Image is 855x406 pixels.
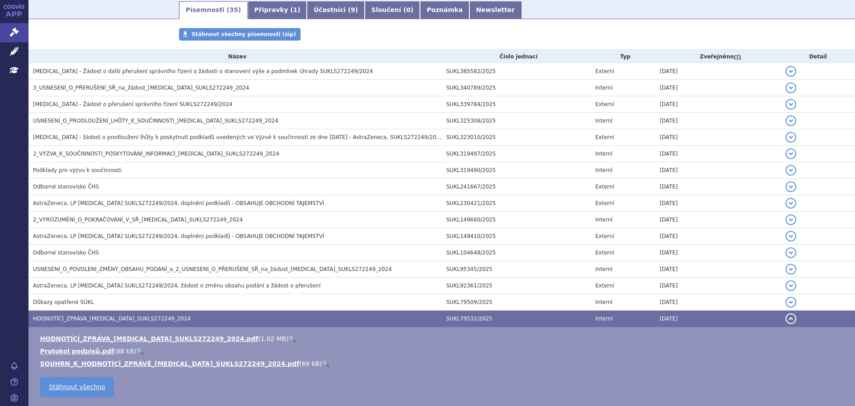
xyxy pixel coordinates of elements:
[33,299,94,305] span: Důkazy opatřené SÚKL
[191,31,296,37] span: Stáhnout všechny písemnosti (zip)
[40,347,846,356] li: ( )
[655,278,781,294] td: [DATE]
[179,1,248,19] a: Písemnosti (35)
[786,264,796,275] button: detail
[595,68,614,74] span: Externí
[786,148,796,159] button: detail
[442,162,591,179] td: SUKL319490/2025
[655,80,781,96] td: [DATE]
[33,68,373,74] span: Ultomiris - Žádost o další přerušení správního řízení o žádosti o stanovení výše a podmínek úhrad...
[40,335,258,342] a: HODNOTÍCÍ_ZPRÁVA_[MEDICAL_DATA]_SUKLS272249_2024.pdf
[786,66,796,77] button: detail
[33,101,232,107] span: Ultomiris - Žádost o přerušení správního řízení SUKLS272249/2024
[595,85,613,91] span: Interní
[33,233,324,239] span: AstraZeneca, LP Ultomiris SUKLS272249/2024, doplnění podkladů - OBSAHUJE OBCHODNÍ TAJEMSTVÍ
[655,212,781,228] td: [DATE]
[786,99,796,110] button: detail
[781,50,855,63] th: Detail
[786,297,796,308] button: detail
[229,6,238,13] span: 35
[595,217,613,223] span: Interní
[40,334,846,343] li: ( )
[322,360,330,367] a: 🔍
[40,377,114,397] a: Stáhnout všechno
[365,1,420,19] a: Sloučení (0)
[442,195,591,212] td: SUKL230421/2025
[33,283,321,289] span: AstraZeneca, LP Ultomiris SUKLS272249/2024, žádost o změnu obsahu podání a žádost o přerušení
[442,212,591,228] td: SUKL149660/2025
[786,82,796,93] button: detail
[33,184,99,190] span: Odborné stanovisko ČHS
[786,214,796,225] button: detail
[442,179,591,195] td: SUKL241667/2025
[595,151,613,157] span: Interní
[786,231,796,242] button: detail
[734,54,741,60] abbr: (?)
[786,280,796,291] button: detail
[442,63,591,80] td: SUKL385582/2025
[116,348,134,355] span: 88 kB
[595,233,614,239] span: Externí
[655,311,781,327] td: [DATE]
[469,1,521,19] a: Newsletter
[28,50,442,63] th: Název
[179,28,301,41] a: Stáhnout všechny písemnosti (zip)
[33,217,243,223] span: 2_VYROZUMĚNÍ_O_POKRAČOVÁNÍ_V_SŘ_ULTOMIRIS_SUKLS272249_2024
[786,165,796,176] button: detail
[33,134,443,140] span: Ultomiris - žádost o prodloužení lhůty k poskytnutí podkladů uvedených ve Výzvě k součinnosti ze ...
[33,250,99,256] span: Odborné stanovisko ČHS
[442,261,591,278] td: SUKL95345/2025
[40,348,114,355] a: Protokol podpisů.pdf
[261,335,286,342] span: 1.02 MB
[655,261,781,278] td: [DATE]
[595,134,614,140] span: Externí
[420,1,469,19] a: Poznámka
[595,316,613,322] span: Interní
[655,113,781,129] td: [DATE]
[442,311,591,327] td: SUKL79532/2025
[442,129,591,146] td: SUKL323010/2025
[442,245,591,261] td: SUKL104648/2025
[595,299,613,305] span: Interní
[351,6,355,13] span: 9
[595,184,614,190] span: Externí
[786,115,796,126] button: detail
[655,63,781,80] td: [DATE]
[595,283,614,289] span: Externí
[248,1,307,19] a: Přípravky (1)
[442,294,591,311] td: SUKL79509/2025
[595,200,614,206] span: Externí
[33,266,392,272] span: USNESENÍ_O_POVOLENÍ_ZMĚNY_OBSAHU_PODÁNÍ_a_2_USNESENÍ_O_PŘERUŠENÍ_SŘ_na_žádost_ULTOMIRIS_SUKLS2722...
[442,113,591,129] td: SUKL325308/2025
[595,266,613,272] span: Interní
[442,96,591,113] td: SUKL339784/2025
[40,360,299,367] a: SOUHRN_K_HODNOTÍCÍ_ZPRÁVĚ_[MEDICAL_DATA]_SUKLS272249_2024.pdf
[655,294,781,311] td: [DATE]
[655,50,781,63] th: Zveřejněno
[33,167,122,173] span: Podklady pro výzvu k součinnosti
[786,247,796,258] button: detail
[655,228,781,245] td: [DATE]
[293,6,297,13] span: 1
[595,250,614,256] span: Externí
[442,50,591,63] th: Číslo jednací
[786,198,796,209] button: detail
[655,162,781,179] td: [DATE]
[307,1,364,19] a: Účastníci (9)
[655,146,781,162] td: [DATE]
[655,129,781,146] td: [DATE]
[33,200,324,206] span: AstraZeneca, LP Ultomiris SUKLS272249/2024, doplnění podkladů - OBSAHUJE OBCHODNÍ TAJEMSTVÍ
[301,360,319,367] span: 69 kB
[33,316,191,322] span: HODNOTÍCÍ_ZPRÁVA_ULTOMIRIS_SUKLS272249_2024
[655,195,781,212] td: [DATE]
[786,313,796,324] button: detail
[442,80,591,96] td: SUKL340789/2025
[33,151,279,157] span: 2_VÝZVA_K_SOUČINNOSTI_POSKYTOVÁNÍ_INFORMACÍ_ULTOMIRIS_SUKLS272249_2024
[595,118,613,124] span: Interní
[33,118,278,124] span: USNESENÍ_O_PRODLOUŽENÍ_LHŮTY_K_SOUČINNOSTI_ULTOMIRIS_SUKLS272249_2024
[595,167,613,173] span: Interní
[40,359,846,368] li: ( )
[442,146,591,162] td: SUKL319497/2025
[442,278,591,294] td: SUKL92361/2025
[786,181,796,192] button: detail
